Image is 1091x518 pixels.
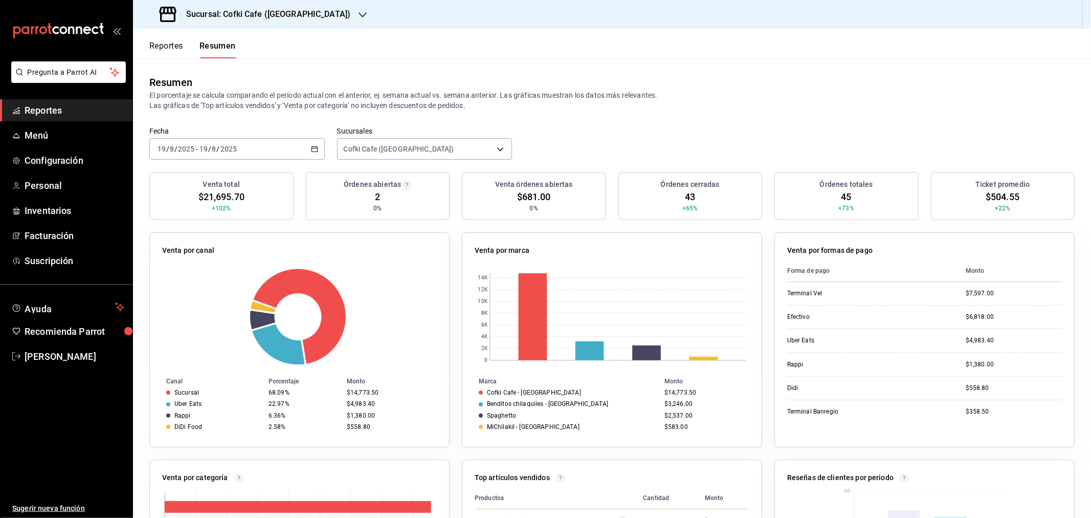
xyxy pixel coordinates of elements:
[787,407,889,416] div: Terminal Banregio
[149,128,325,135] label: Fecha
[787,313,889,321] div: Efectivo
[787,289,889,298] div: Terminal Vel
[264,376,343,387] th: Porcentaje
[347,412,433,419] div: $1,380.00
[28,67,110,78] span: Pregunta a Parrot AI
[269,389,339,396] div: 68.09%
[25,154,124,167] span: Configuración
[475,487,635,509] th: Productos
[347,389,433,396] div: $14,773.50
[487,389,581,396] div: Cofki Cafe - [GEOGRAPHIC_DATA]
[174,389,199,396] div: Sucursal
[174,412,191,419] div: Rappi
[787,260,958,282] th: Forma de pago
[174,423,202,430] div: DiDi Food
[347,423,433,430] div: $558.80
[25,229,124,243] span: Facturación
[344,144,454,154] span: Cofki Cafe ([GEOGRAPHIC_DATA])
[481,322,488,328] text: 6K
[199,41,236,58] button: Resumen
[787,384,889,393] div: Didi
[481,346,488,352] text: 2K
[203,179,240,190] h3: Venta total
[966,289,1062,298] div: $7,597.00
[958,260,1062,282] th: Monto
[149,90,1075,111] p: El porcentaje se calcula comparando el período actual con el anterior, ej. semana actual vs. sema...
[337,128,513,135] label: Sucursales
[664,423,745,430] div: $583.00
[212,204,231,213] span: +102%
[12,503,124,514] span: Sugerir nueva función
[966,384,1062,393] div: $558.80
[269,400,339,407] div: 22.97%
[462,376,660,387] th: Marca
[25,179,124,192] span: Personal
[478,287,488,293] text: 12K
[269,423,339,430] div: 2.58%
[347,400,433,407] div: $4,983.40
[208,145,211,153] span: /
[149,75,192,90] div: Resumen
[149,41,236,58] div: navigation tabs
[150,376,264,387] th: Canal
[838,204,854,213] span: +73%
[966,407,1062,416] div: $358.50
[25,301,111,313] span: Ayuda
[820,179,873,190] h3: Órdenes totales
[177,145,195,153] input: ----
[217,145,220,153] span: /
[495,179,573,190] h3: Venta órdenes abiertas
[787,472,894,483] p: Reseñas de clientes por periodo
[975,179,1030,190] h3: Ticket promedio
[478,299,488,305] text: 10K
[787,245,873,256] p: Venta por formas de pago
[635,487,696,509] th: Cantidad
[196,145,198,153] span: -
[787,360,889,369] div: Rappi
[25,204,124,218] span: Inventarios
[373,204,382,213] span: 0%
[157,145,166,153] input: --
[162,245,214,256] p: Venta por canal
[487,423,580,430] div: MiChilakil - [GEOGRAPHIC_DATA]
[787,336,889,345] div: Uber Eats
[178,8,350,20] h3: Sucursal: Cofki Cafe ([GEOGRAPHIC_DATA])
[685,190,695,204] span: 43
[199,145,208,153] input: --
[481,311,488,316] text: 8K
[169,145,174,153] input: --
[484,358,487,363] text: 0
[530,204,538,213] span: 0%
[11,61,126,83] button: Pregunta a Parrot AI
[344,179,401,190] h3: Órdenes abiertas
[664,389,745,396] div: $14,773.50
[661,179,720,190] h3: Órdenes cerradas
[166,145,169,153] span: /
[25,325,124,338] span: Recomienda Parrot
[697,487,749,509] th: Monto
[7,74,126,85] a: Pregunta a Parrot AI
[487,400,608,407] div: Benditos chilaquiles - [GEOGRAPHIC_DATA]
[986,190,1019,204] span: $504.55
[212,145,217,153] input: --
[664,412,745,419] div: $2,537.00
[25,128,124,142] span: Menú
[682,204,698,213] span: +65%
[198,190,244,204] span: $21,695.70
[841,190,852,204] span: 45
[162,472,228,483] p: Venta por categoría
[375,190,380,204] span: 2
[113,27,121,35] button: open_drawer_menu
[664,400,745,407] div: $3,246.00
[475,245,529,256] p: Venta por marca
[966,336,1062,345] div: $4,983.40
[149,41,183,58] button: Reportes
[174,400,202,407] div: Uber Eats
[966,360,1062,369] div: $1,380.00
[475,472,550,483] p: Top artículos vendidos
[220,145,237,153] input: ----
[481,334,488,340] text: 4K
[995,204,1011,213] span: +22%
[25,350,124,363] span: [PERSON_NAME]
[966,313,1062,321] div: $6,818.00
